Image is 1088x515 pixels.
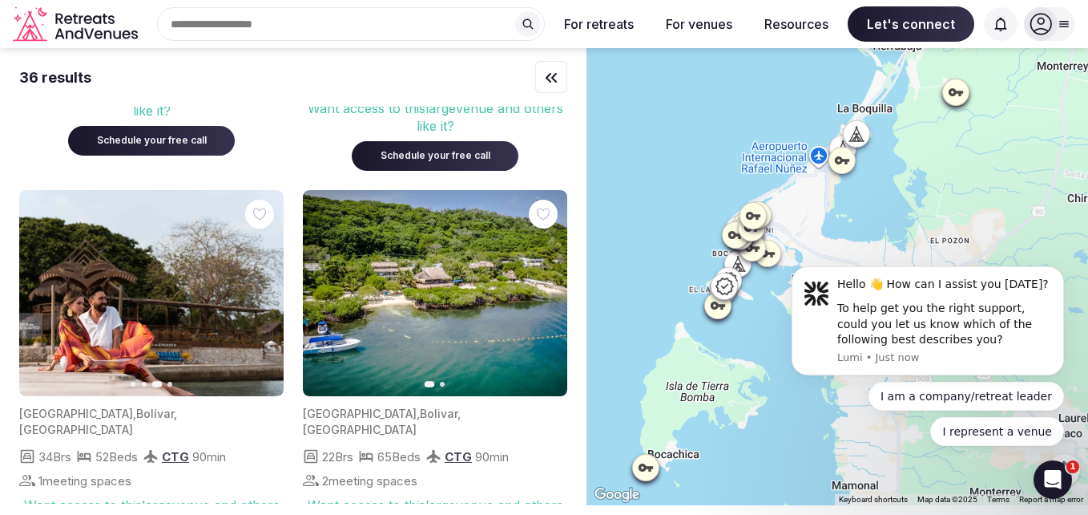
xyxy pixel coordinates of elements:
[987,495,1009,504] a: Terms (opens in new tab)
[1034,460,1072,499] iframe: Intercom live chat
[133,407,136,420] span: ,
[848,6,974,42] span: Let's connect
[19,67,91,87] div: 36 results
[425,381,435,387] button: Go to slide 1
[142,382,147,387] button: Go to slide 2
[303,407,417,420] span: [GEOGRAPHIC_DATA]
[377,448,421,465] span: 65 Beds
[38,472,131,489] span: 1 meeting spaces
[1066,460,1079,473] span: 1
[551,6,647,42] button: For retreats
[38,448,71,465] span: 34 Brs
[162,449,189,464] span: CTG
[322,448,353,465] span: 22 Brs
[68,131,235,147] a: Schedule your free call
[590,485,643,505] img: Google
[167,382,172,387] button: Go to slide 4
[420,407,457,420] span: Bolivar
[752,6,841,42] button: Resources
[417,407,420,420] span: ,
[19,190,284,396] img: Featured image for venue
[131,382,135,387] button: Go to slide 1
[174,407,177,420] span: ,
[445,449,472,464] span: CTG
[13,6,141,43] a: Visit the homepage
[13,6,141,43] svg: Retreats and Venues company logo
[917,495,977,504] span: Map data ©2025
[303,99,567,136] div: Want access to this large venue and others like it?
[768,252,1088,456] iframe: Intercom notifications message
[19,407,133,420] span: [GEOGRAPHIC_DATA]
[303,423,417,436] span: [GEOGRAPHIC_DATA]
[653,6,745,42] button: For venues
[303,190,567,396] img: Featured image for venue
[95,448,138,465] span: 52 Beds
[87,134,216,148] div: Schedule your free call
[590,485,643,505] a: Open this area in Google Maps (opens a new window)
[152,381,163,387] button: Go to slide 3
[457,407,461,420] span: ,
[839,494,908,505] button: Keyboard shortcuts
[352,146,518,162] a: Schedule your free call
[371,149,499,163] div: Schedule your free call
[136,407,174,420] span: Bolívar
[192,448,226,465] span: 90 min
[19,423,133,436] span: [GEOGRAPHIC_DATA]
[475,448,509,465] span: 90 min
[440,382,445,387] button: Go to slide 2
[1019,495,1083,504] a: Report a map error
[322,472,417,489] span: 2 meeting spaces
